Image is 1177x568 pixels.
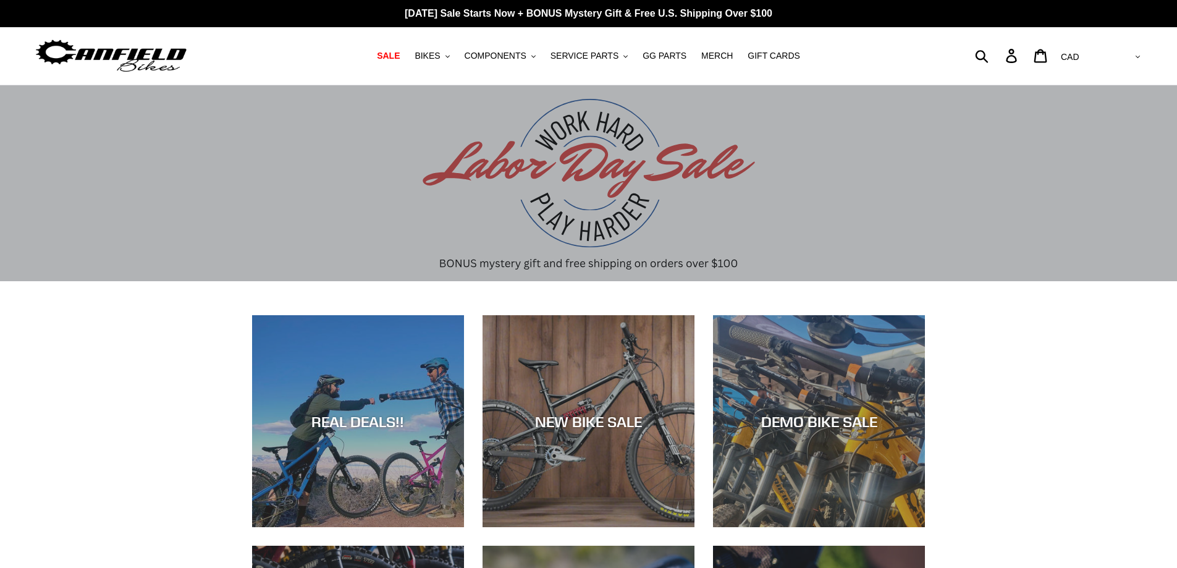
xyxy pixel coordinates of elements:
[408,48,455,64] button: BIKES
[643,51,686,61] span: GG PARTS
[713,315,925,527] a: DEMO BIKE SALE
[377,51,400,61] span: SALE
[415,51,440,61] span: BIKES
[252,412,464,430] div: REAL DEALS!!
[465,51,526,61] span: COMPONENTS
[695,48,739,64] a: MERCH
[982,42,1013,69] input: Search
[483,412,694,430] div: NEW BIKE SALE
[636,48,693,64] a: GG PARTS
[551,51,618,61] span: SERVICE PARTS
[713,412,925,430] div: DEMO BIKE SALE
[741,48,806,64] a: GIFT CARDS
[483,315,694,527] a: NEW BIKE SALE
[458,48,542,64] button: COMPONENTS
[701,51,733,61] span: MERCH
[371,48,406,64] a: SALE
[748,51,800,61] span: GIFT CARDS
[544,48,634,64] button: SERVICE PARTS
[34,36,188,75] img: Canfield Bikes
[252,315,464,527] a: REAL DEALS!!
